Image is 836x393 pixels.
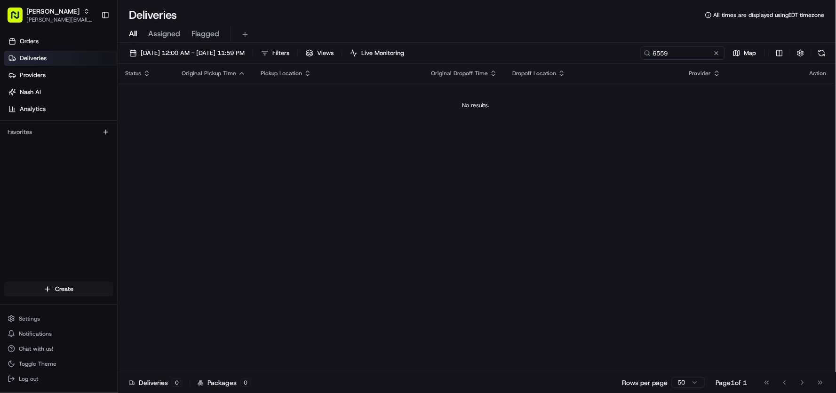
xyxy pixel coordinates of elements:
[172,378,182,387] div: 0
[191,28,219,39] span: Flagged
[9,9,28,28] img: Nash
[32,99,119,107] div: We're available if you need us!
[4,357,113,370] button: Toggle Theme
[689,70,711,77] span: Provider
[261,70,302,77] span: Pickup Location
[4,51,117,66] a: Deliveries
[76,133,155,149] a: 💻API Documentation
[4,327,113,340] button: Notifications
[20,54,47,63] span: Deliveries
[19,330,52,338] span: Notifications
[182,70,236,77] span: Original Pickup Time
[89,136,151,146] span: API Documentation
[361,49,404,57] span: Live Monitoring
[20,105,46,113] span: Analytics
[141,49,245,57] span: [DATE] 12:00 AM - [DATE] 11:59 PM
[744,49,756,57] span: Map
[129,8,177,23] h1: Deliveries
[640,47,725,60] input: Type to search
[125,70,141,77] span: Status
[4,34,117,49] a: Orders
[20,71,46,79] span: Providers
[32,90,154,99] div: Start new chat
[121,102,830,109] div: No results.
[716,378,748,387] div: Page 1 of 1
[4,68,117,83] a: Providers
[346,47,408,60] button: Live Monitoring
[4,125,113,140] div: Favorites
[80,137,87,145] div: 💻
[24,61,155,71] input: Clear
[26,7,80,16] button: [PERSON_NAME]
[26,16,94,24] button: [PERSON_NAME][EMAIL_ADDRESS][PERSON_NAME][DOMAIN_NAME]
[9,90,26,107] img: 1736555255976-a54dd68f-1ca7-489b-9aae-adbdc363a1c4
[160,93,171,104] button: Start new chat
[729,47,761,60] button: Map
[815,47,828,60] button: Refresh
[302,47,338,60] button: Views
[125,47,249,60] button: [DATE] 12:00 AM - [DATE] 11:59 PM
[4,372,113,385] button: Log out
[714,11,825,19] span: All times are displayed using EDT timezone
[66,159,114,166] a: Powered byPylon
[257,47,294,60] button: Filters
[317,49,334,57] span: Views
[9,137,17,145] div: 📗
[4,4,97,26] button: [PERSON_NAME][PERSON_NAME][EMAIL_ADDRESS][PERSON_NAME][DOMAIN_NAME]
[431,70,488,77] span: Original Dropoff Time
[20,88,41,96] span: Nash AI
[240,378,251,387] div: 0
[198,378,251,387] div: Packages
[622,378,668,387] p: Rows per page
[19,136,72,146] span: Knowledge Base
[148,28,180,39] span: Assigned
[4,312,113,325] button: Settings
[4,102,117,117] a: Analytics
[512,70,556,77] span: Dropoff Location
[19,345,53,353] span: Chat with us!
[20,37,39,46] span: Orders
[4,282,113,297] button: Create
[19,360,56,368] span: Toggle Theme
[4,342,113,355] button: Chat with us!
[810,70,827,77] div: Action
[55,285,73,293] span: Create
[129,378,182,387] div: Deliveries
[129,28,137,39] span: All
[19,375,38,383] span: Log out
[4,85,117,100] a: Nash AI
[272,49,289,57] span: Filters
[19,315,40,322] span: Settings
[9,38,171,53] p: Welcome 👋
[94,159,114,166] span: Pylon
[6,133,76,149] a: 📗Knowledge Base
